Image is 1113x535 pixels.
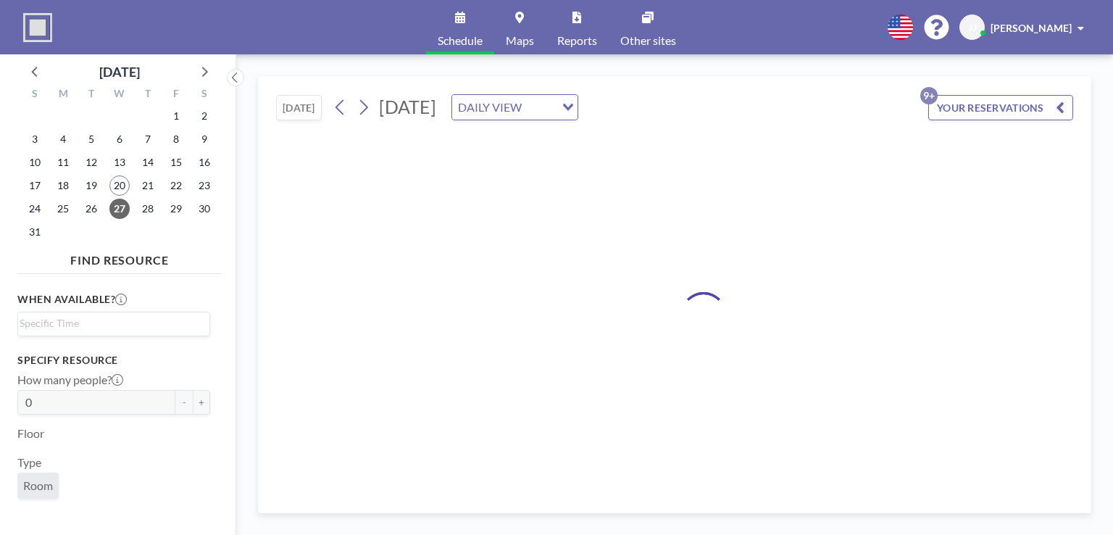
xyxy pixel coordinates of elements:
[452,95,578,120] div: Search for option
[81,175,101,196] span: Tuesday, August 19, 2025
[17,247,222,267] h4: FIND RESOURCE
[438,35,483,46] span: Schedule
[99,62,140,82] div: [DATE]
[557,35,597,46] span: Reports
[138,152,158,173] span: Thursday, August 14, 2025
[991,22,1072,34] span: [PERSON_NAME]
[506,35,534,46] span: Maps
[138,199,158,219] span: Thursday, August 28, 2025
[81,152,101,173] span: Tuesday, August 12, 2025
[166,152,186,173] span: Friday, August 15, 2025
[620,35,676,46] span: Other sites
[194,106,214,126] span: Saturday, August 2, 2025
[17,354,210,367] h3: Specify resource
[920,87,938,104] p: 9+
[81,199,101,219] span: Tuesday, August 26, 2025
[166,106,186,126] span: Friday, August 1, 2025
[78,86,106,104] div: T
[526,98,554,117] input: Search for option
[53,152,73,173] span: Monday, August 11, 2025
[928,95,1073,120] button: YOUR RESERVATIONS9+
[18,312,209,334] div: Search for option
[25,222,45,242] span: Sunday, August 31, 2025
[17,426,44,441] label: Floor
[53,129,73,149] span: Monday, August 4, 2025
[133,86,162,104] div: T
[17,455,41,470] label: Type
[194,152,214,173] span: Saturday, August 16, 2025
[109,129,130,149] span: Wednesday, August 6, 2025
[194,175,214,196] span: Saturday, August 23, 2025
[109,152,130,173] span: Wednesday, August 13, 2025
[49,86,78,104] div: M
[166,175,186,196] span: Friday, August 22, 2025
[194,199,214,219] span: Saturday, August 30, 2025
[53,199,73,219] span: Monday, August 25, 2025
[166,129,186,149] span: Friday, August 8, 2025
[455,98,525,117] span: DAILY VIEW
[106,86,134,104] div: W
[109,199,130,219] span: Wednesday, August 27, 2025
[166,199,186,219] span: Friday, August 29, 2025
[175,390,193,415] button: -
[81,129,101,149] span: Tuesday, August 5, 2025
[20,315,201,331] input: Search for option
[25,129,45,149] span: Sunday, August 3, 2025
[138,129,158,149] span: Thursday, August 7, 2025
[17,373,123,387] label: How many people?
[193,390,210,415] button: +
[162,86,190,104] div: F
[25,152,45,173] span: Sunday, August 10, 2025
[109,175,130,196] span: Wednesday, August 20, 2025
[53,175,73,196] span: Monday, August 18, 2025
[194,129,214,149] span: Saturday, August 9, 2025
[276,95,322,120] button: [DATE]
[190,86,218,104] div: S
[21,86,49,104] div: S
[23,478,53,493] span: Room
[23,13,52,42] img: organization-logo
[25,175,45,196] span: Sunday, August 17, 2025
[138,175,158,196] span: Thursday, August 21, 2025
[25,199,45,219] span: Sunday, August 24, 2025
[379,96,436,117] span: [DATE]
[968,21,977,34] span: JJ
